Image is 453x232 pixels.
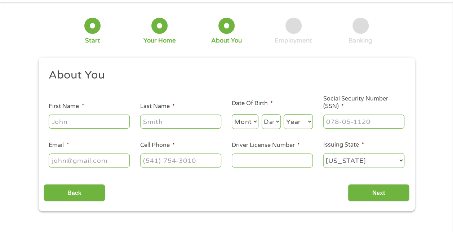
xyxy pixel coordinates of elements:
div: Employment [275,37,312,45]
label: Driver License Number [232,142,300,149]
label: Social Security Number (SSN) [323,95,404,110]
h2: About You [49,68,399,82]
label: Cell Phone [140,142,175,149]
label: First Name [49,103,84,110]
input: Next [348,184,409,202]
input: Back [44,184,105,202]
input: john@gmail.com [49,153,130,167]
div: Start [85,37,100,45]
div: About You [211,37,242,45]
input: John [49,115,130,128]
div: Banking [348,37,372,45]
input: (541) 754-3010 [140,153,221,167]
label: Date Of Birth [232,100,273,107]
label: Issuing State [323,141,364,149]
label: Email [49,142,69,149]
label: Last Name [140,103,175,110]
input: 078-05-1120 [323,115,404,128]
div: Your Home [143,37,176,45]
input: Smith [140,115,221,128]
